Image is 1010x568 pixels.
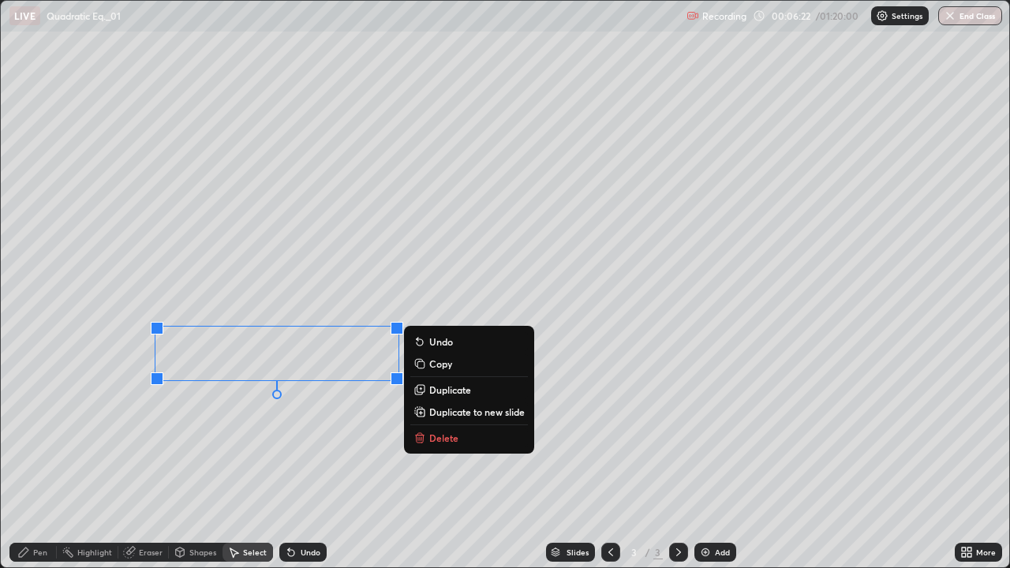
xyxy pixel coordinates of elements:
[944,9,956,22] img: end-class-cross
[410,402,528,421] button: Duplicate to new slide
[33,548,47,556] div: Pen
[645,547,650,557] div: /
[892,12,922,20] p: Settings
[410,380,528,399] button: Duplicate
[429,432,458,444] p: Delete
[139,548,163,556] div: Eraser
[189,548,216,556] div: Shapes
[715,548,730,556] div: Add
[976,548,996,556] div: More
[686,9,699,22] img: recording.375f2c34.svg
[410,354,528,373] button: Copy
[429,405,525,418] p: Duplicate to new slide
[702,10,746,22] p: Recording
[567,548,589,556] div: Slides
[14,9,36,22] p: LIVE
[410,428,528,447] button: Delete
[301,548,320,556] div: Undo
[47,9,121,22] p: Quadratic Eq._01
[429,335,453,348] p: Undo
[243,548,267,556] div: Select
[627,547,642,557] div: 3
[410,332,528,351] button: Undo
[653,545,663,559] div: 3
[429,357,452,370] p: Copy
[938,6,1002,25] button: End Class
[699,546,712,559] img: add-slide-button
[77,548,112,556] div: Highlight
[876,9,888,22] img: class-settings-icons
[429,383,471,396] p: Duplicate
